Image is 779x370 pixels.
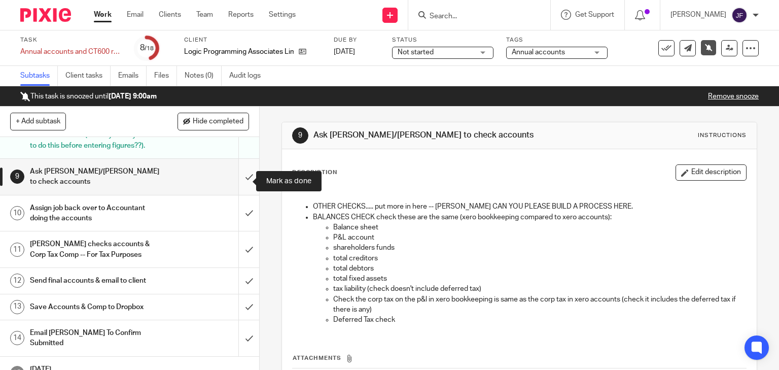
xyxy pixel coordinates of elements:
div: 14 [10,331,24,345]
div: 9 [292,127,308,144]
a: Settings [269,10,296,20]
p: total creditors [333,253,747,263]
h1: Ask [PERSON_NAME]/[PERSON_NAME] to check accounts [313,130,541,141]
a: Email [127,10,144,20]
a: Subtasks [20,66,58,86]
a: Client tasks [65,66,111,86]
p: BALANCES CHECK check these are the same (xero bookkeeping compared to xero accounts): [313,212,747,222]
h1: Save Accounts & Comp to Dropbox [30,299,162,315]
a: Files [154,66,177,86]
div: 10 [10,206,24,220]
button: Edit description [676,164,747,181]
a: Audit logs [229,66,268,86]
p: Deferred Tax check [333,315,747,325]
button: + Add subtask [10,113,66,130]
a: Reports [228,10,254,20]
h1: Ask [PERSON_NAME]/[PERSON_NAME] to check accounts [30,164,162,190]
img: Pixie [20,8,71,22]
div: 11 [10,243,24,257]
p: Description [292,169,337,177]
span: Not started [398,49,434,56]
span: Annual accounts [512,49,565,56]
h1: Send final accounts & email to client [30,273,162,288]
a: Notes (0) [185,66,222,86]
div: Annual accounts and CT600 return [20,47,122,57]
span: Hide completed [193,118,243,126]
b: [DATE] 9:00am [109,93,157,100]
p: OTHER CHECKS..... put more in here -- [PERSON_NAME] CAN YOU PLEASE BUILD A PROCESS HERE. [313,201,747,212]
div: Instructions [698,131,747,140]
p: total debtors [333,263,747,274]
a: Work [94,10,112,20]
div: 12 [10,274,24,288]
p: tax liability (check doesn't include deferred tax) [333,284,747,294]
div: 8 [140,42,154,54]
p: P&L account [333,232,747,243]
label: Due by [334,36,379,44]
div: 13 [10,300,24,314]
span: Attachments [293,355,341,361]
p: Check the corp tax on the p&l in xero bookkeeping is same as the corp tax in xero accounts (check... [333,294,747,315]
p: shareholders funds [333,243,747,253]
h1: Assign job back over to Accountant doing the accounts [30,200,162,226]
p: Balance sheet [333,222,747,232]
a: Clients [159,10,181,20]
p: Logic Programming Associates Limited [184,47,294,57]
h1: Email [PERSON_NAME] To Confirm Submitted [30,325,162,351]
a: Remove snooze [708,93,759,100]
h1: [PERSON_NAME] checks accounts & Corp Tax Comp -- For Tax Purposes [30,237,162,262]
img: svg%3E [731,7,748,23]
small: /18 [145,46,154,51]
a: Team [196,10,213,20]
label: Client [184,36,321,44]
button: Hide completed [178,113,249,130]
span: [DATE] [334,48,355,55]
p: This task is snoozed until [20,91,157,102]
p: total fixed assets [333,274,747,284]
label: Task [20,36,122,44]
a: Emails [118,66,147,86]
div: 9 [10,170,24,184]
